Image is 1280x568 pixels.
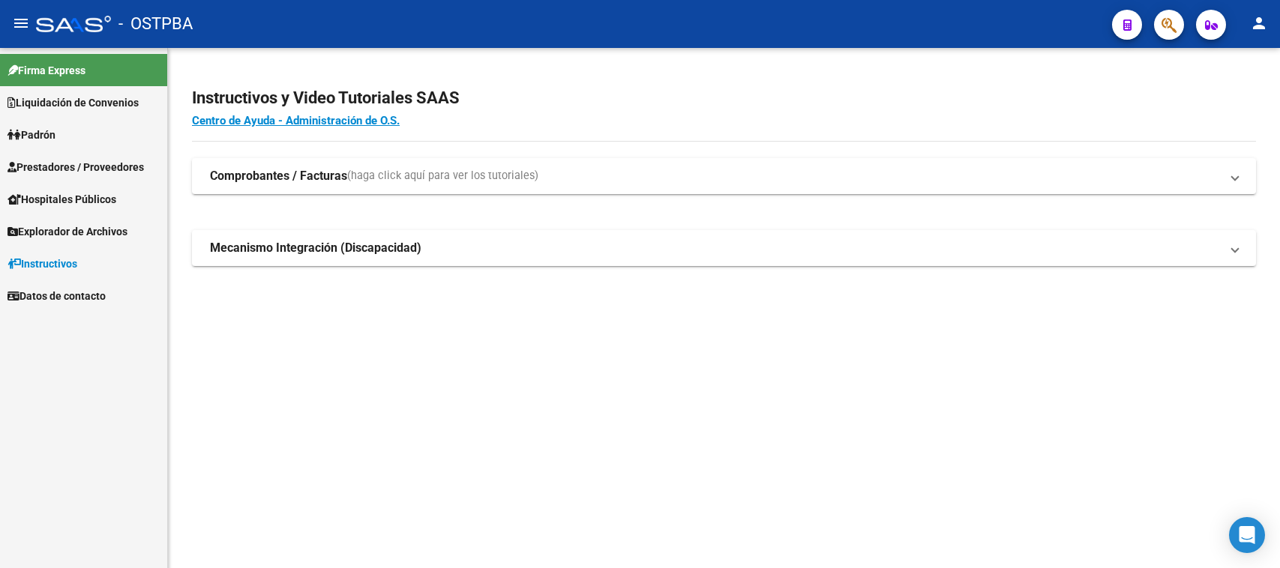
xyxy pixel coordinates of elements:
[1250,14,1268,32] mat-icon: person
[192,114,400,127] a: Centro de Ayuda - Administración de O.S.
[7,94,139,111] span: Liquidación de Convenios
[118,7,193,40] span: - OSTPBA
[12,14,30,32] mat-icon: menu
[347,168,538,184] span: (haga click aquí para ver los tutoriales)
[210,168,347,184] strong: Comprobantes / Facturas
[192,84,1256,112] h2: Instructivos y Video Tutoriales SAAS
[7,223,127,240] span: Explorador de Archivos
[7,159,144,175] span: Prestadores / Proveedores
[7,191,116,208] span: Hospitales Públicos
[7,288,106,304] span: Datos de contacto
[210,240,421,256] strong: Mecanismo Integración (Discapacidad)
[1229,517,1265,553] div: Open Intercom Messenger
[7,127,55,143] span: Padrón
[192,158,1256,194] mat-expansion-panel-header: Comprobantes / Facturas(haga click aquí para ver los tutoriales)
[192,230,1256,266] mat-expansion-panel-header: Mecanismo Integración (Discapacidad)
[7,256,77,272] span: Instructivos
[7,62,85,79] span: Firma Express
